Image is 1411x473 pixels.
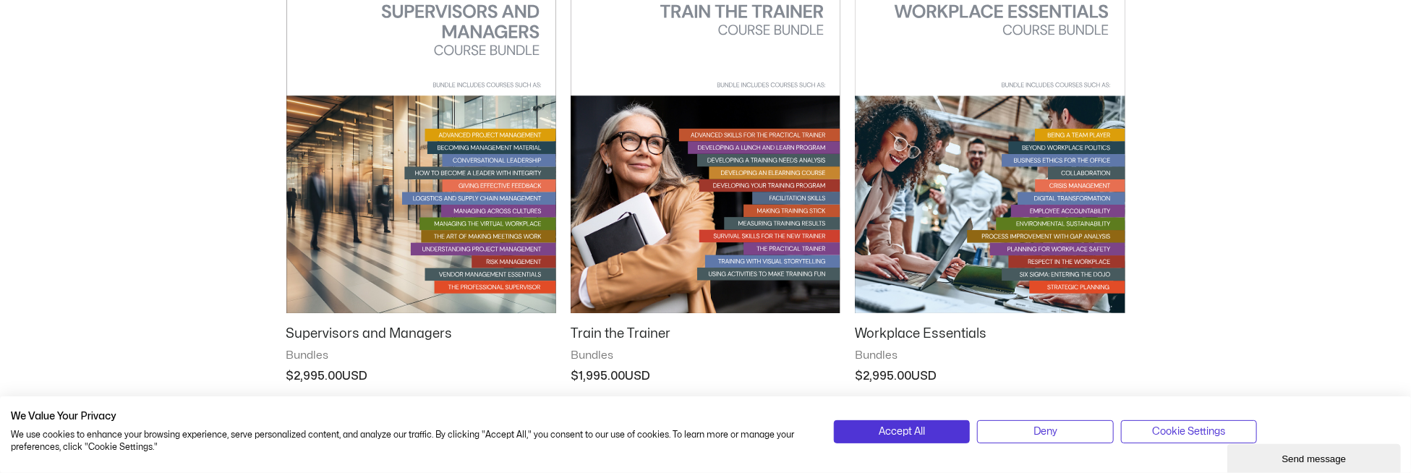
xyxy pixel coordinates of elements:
[11,429,812,453] p: We use cookies to enhance your browsing experience, serve personalized content, and analyze our t...
[1227,441,1404,473] iframe: chat widget
[571,370,579,382] span: $
[834,420,970,443] button: Accept all cookies
[855,325,1125,349] a: Workplace Essentials
[286,370,294,382] span: $
[286,370,343,382] bdi: 2,995.00
[855,325,1125,342] h2: Workplace Essentials
[977,420,1113,443] button: Deny all cookies
[571,325,840,342] h2: Train the Trainer
[1152,424,1225,440] span: Cookie Settings
[1033,424,1057,440] span: Deny
[855,370,911,382] bdi: 2,995.00
[879,424,925,440] span: Accept All
[571,325,840,349] a: Train the Trainer
[571,370,625,382] bdi: 1,995.00
[286,325,556,342] h2: Supervisors and Managers
[855,349,1125,363] span: Bundles
[286,349,556,363] span: Bundles
[1121,420,1257,443] button: Adjust cookie preferences
[855,370,863,382] span: $
[286,325,556,349] a: Supervisors and Managers
[11,410,812,423] h2: We Value Your Privacy
[571,349,840,363] span: Bundles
